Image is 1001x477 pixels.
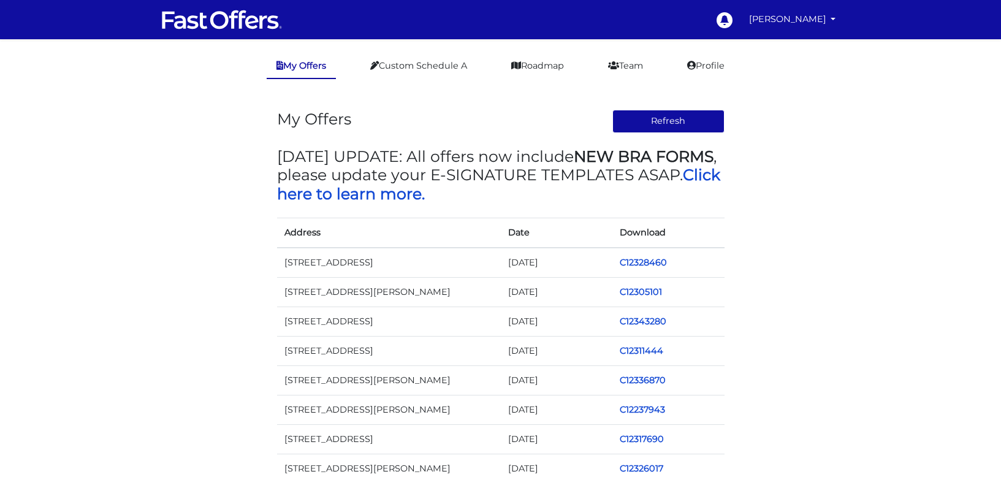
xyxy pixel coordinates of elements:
[360,54,477,78] a: Custom Schedule A
[277,365,501,395] td: [STREET_ADDRESS][PERSON_NAME]
[277,395,501,425] td: [STREET_ADDRESS][PERSON_NAME]
[277,336,501,365] td: [STREET_ADDRESS]
[501,336,613,365] td: [DATE]
[277,248,501,278] td: [STREET_ADDRESS]
[501,248,613,278] td: [DATE]
[620,286,662,297] a: C12305101
[677,54,734,78] a: Profile
[277,110,351,128] h3: My Offers
[277,425,501,454] td: [STREET_ADDRESS]
[277,147,725,203] h3: [DATE] UPDATE: All offers now include , please update your E-SIGNATURE TEMPLATES ASAP.
[620,375,666,386] a: C12336870
[277,307,501,336] td: [STREET_ADDRESS]
[501,54,574,78] a: Roadmap
[574,147,714,166] strong: NEW BRA FORMS
[598,54,653,78] a: Team
[501,395,613,425] td: [DATE]
[277,277,501,307] td: [STREET_ADDRESS][PERSON_NAME]
[744,7,841,31] a: [PERSON_NAME]
[612,110,725,133] button: Refresh
[501,425,613,454] td: [DATE]
[620,463,663,474] a: C12326017
[612,218,725,248] th: Download
[501,307,613,336] td: [DATE]
[501,218,613,248] th: Date
[620,404,665,415] a: C12237943
[501,365,613,395] td: [DATE]
[267,54,336,79] a: My Offers
[277,218,501,248] th: Address
[620,345,663,356] a: C12311444
[277,166,720,202] a: Click here to learn more.
[501,277,613,307] td: [DATE]
[620,257,667,268] a: C12328460
[620,316,666,327] a: C12343280
[620,433,664,445] a: C12317690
